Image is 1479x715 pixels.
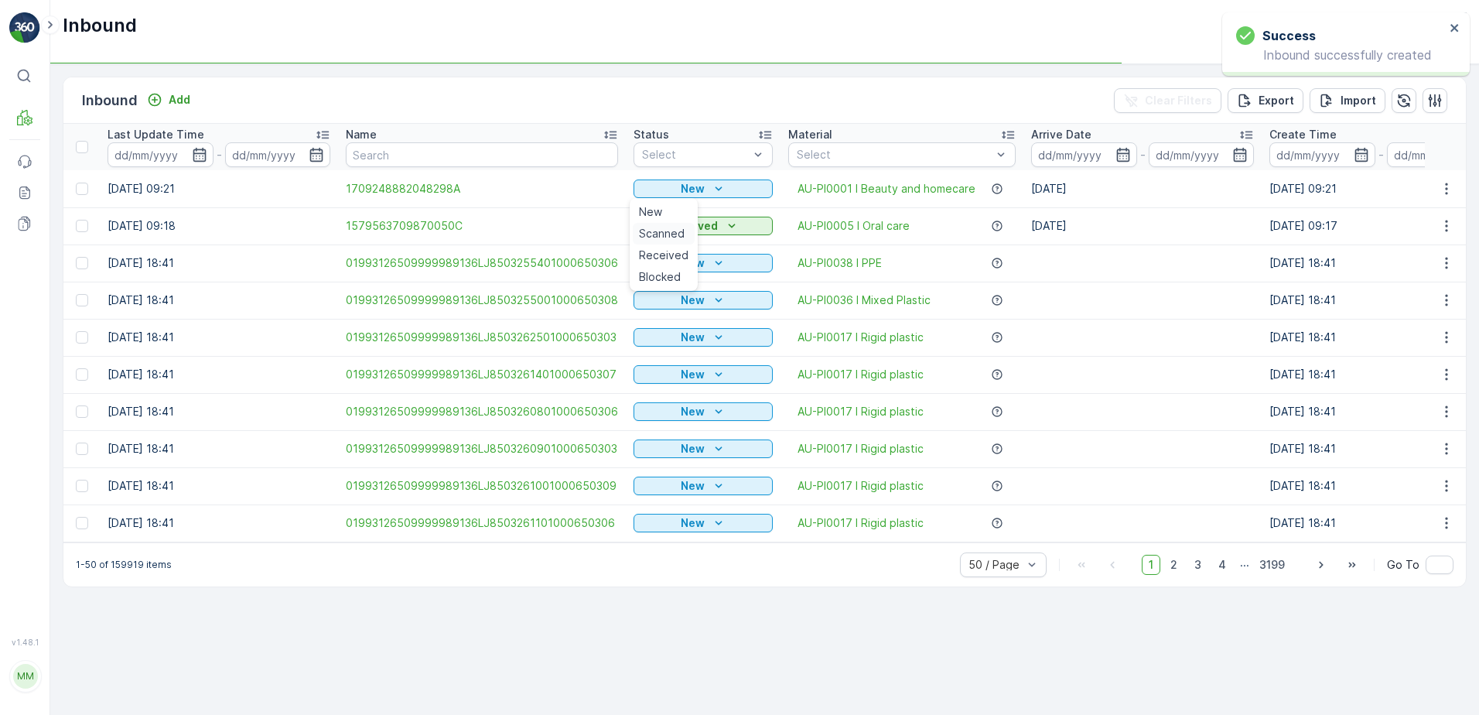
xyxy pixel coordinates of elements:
div: Toggle Row Selected [76,480,88,492]
span: Arrive Date : [13,279,82,292]
span: AU-PI0001 I Beauty and homecare [798,181,975,197]
span: AU-PI0005 I Oral care [798,218,910,234]
td: [DATE] 18:41 [100,393,338,430]
td: [DATE] 09:18 [100,207,338,245]
p: Add [169,92,190,108]
a: AU-PI0017 I Rigid plastic [798,330,924,345]
a: AU-PI0017 I Rigid plastic [798,367,924,382]
a: 01993126509999989136LJ8503255401000650306 [346,255,618,271]
span: 1579563709870050C [51,254,166,267]
span: v 1.48.1 [9,638,40,647]
a: AU-PI0036 I Mixed Plastic [798,292,931,308]
div: Toggle Row Selected [76,183,88,195]
span: Last Weight : [13,381,87,395]
a: 01993126509999989136LJ8503261001000650309 [346,478,618,494]
span: AU-PI0017 I Rigid plastic [798,441,924,457]
button: Export [1228,88,1303,113]
p: - [1378,145,1384,164]
p: Select [642,147,749,162]
a: 01993126509999989136LJ8503255001000650308 [346,292,618,308]
td: [DATE] 18:41 [100,319,338,356]
span: Scanned [639,226,685,241]
a: 1709248882048298A [346,181,618,197]
span: [DATE] [82,279,118,292]
a: AU-PI0038 I PPE [798,255,882,271]
p: Create Time [1269,127,1337,142]
a: 01993126509999989136LJ8503260901000650303 [346,441,618,457]
button: MM [9,650,40,703]
td: [DATE] 18:41 [100,467,338,505]
p: New [681,330,705,345]
button: New [634,254,773,272]
div: Toggle Row Selected [76,443,88,455]
a: 01993126509999989136LJ8503261401000650307 [346,367,618,382]
span: AU-PI0005 I Oral care [95,330,210,344]
p: Name [346,127,377,142]
span: First Weight : [13,305,87,318]
p: Last Update Time [108,127,204,142]
button: Import [1310,88,1385,113]
p: - [1140,145,1146,164]
button: Add [141,91,196,109]
span: 4 [1211,555,1233,575]
p: 1-50 of 159919 items [76,559,172,571]
p: Select [797,147,992,162]
p: New [681,367,705,382]
p: New [681,181,705,197]
button: Received [634,217,773,235]
span: 1579563709870050C [346,218,618,234]
button: New [634,477,773,495]
a: AU-PI0017 I Rigid plastic [798,478,924,494]
p: New [681,515,705,531]
div: MM [13,664,38,689]
ul: New [630,198,698,291]
div: Toggle Row Selected [76,294,88,306]
span: 01993126509999989136LJ8503261101000650306 [346,515,618,531]
p: Arrive Date [1031,127,1091,142]
a: 01993126509999989136LJ8503262501000650303 [346,330,618,345]
button: New [634,440,773,458]
div: Toggle Row Selected [76,220,88,232]
td: [DATE] 18:41 [100,505,338,542]
p: Import [1341,93,1376,108]
p: ... [1240,555,1249,575]
span: 1 [1142,555,1160,575]
span: Material Type : [13,330,95,344]
button: Clear Filters [1114,88,1221,113]
td: [DATE] 18:41 [100,430,338,467]
button: New [634,328,773,347]
span: 0 kg [87,381,110,395]
p: Export [1259,93,1294,108]
p: Clear Filters [1145,93,1212,108]
td: [DATE] [1023,170,1262,207]
input: dd/mm/yyyy [225,142,331,167]
input: Search [346,142,618,167]
a: AU-PI0017 I Rigid plastic [798,404,924,419]
input: dd/mm/yyyy [1269,142,1375,167]
span: Received [639,248,688,263]
button: close [1450,22,1460,36]
button: New [634,402,773,421]
div: Toggle Row Selected [76,517,88,529]
button: New [634,180,773,198]
p: Status [634,127,669,142]
div: Toggle Row Selected [76,405,88,418]
input: dd/mm/yyyy [108,142,213,167]
a: AU-PI0017 I Rigid plastic [798,515,924,531]
div: Toggle Row Selected [76,368,88,381]
span: 2 [1163,555,1184,575]
span: 3 [1187,555,1208,575]
div: Toggle Row Selected [76,331,88,344]
span: 3199 [1252,555,1292,575]
p: New [681,478,705,494]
